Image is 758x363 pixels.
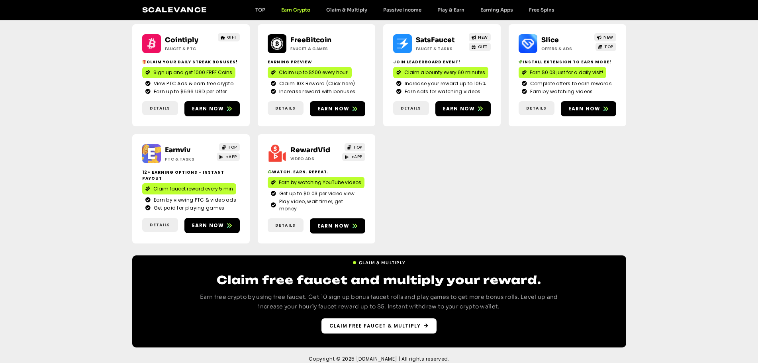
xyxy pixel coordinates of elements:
h2: Video ads [290,156,340,162]
a: NEW [594,33,616,41]
a: FreeBitcoin [290,36,331,44]
span: +APP [351,154,362,160]
a: Claim free faucet & multiply [321,318,437,334]
h2: Earning Preview [268,59,365,65]
span: Earn now [568,105,601,112]
a: GIFT [469,43,491,51]
span: NEW [478,34,488,40]
h2: Faucet & Tasks [416,46,466,52]
span: Earn by watching videos [528,88,593,95]
span: Details [401,105,421,111]
span: Earn now [192,222,224,229]
span: Increase reward with bonuses [277,88,355,95]
h2: Offers & Ads [541,46,591,52]
a: Scalevance [142,6,208,14]
span: Details [275,222,296,228]
span: Details [150,222,170,228]
a: Cointiply [165,36,198,44]
a: Details [393,101,429,115]
span: Earn now [317,105,350,112]
span: Earn up to $596 USD per offer [152,88,227,95]
a: Details [142,101,178,115]
span: Earn now [443,105,475,112]
a: GIFT [218,33,240,41]
a: Free Spins [521,7,562,13]
a: TOP [595,43,616,51]
img: 🧩 [519,60,523,64]
a: TOP [247,7,273,13]
a: Earning Apps [472,7,521,13]
a: Earn now [310,218,365,233]
span: TOP [604,44,613,50]
a: Earnviv [165,146,190,154]
a: Earn by watching YouTube videos [268,177,364,188]
a: TOP [345,143,365,151]
span: Claim & Multiply [359,260,406,266]
h2: Copyright © 2025 [DOMAIN_NAME] | All rights reserved. [130,355,628,363]
a: +APP [217,153,240,161]
h2: Claim free faucet and multiply your reward. [188,272,570,288]
span: TOP [228,144,237,150]
span: +APP [226,154,237,160]
a: Details [268,101,304,115]
span: Sign up and get 1000 FREE Coins [153,69,232,76]
span: Details [275,105,296,111]
a: Earn now [435,101,491,116]
span: Earn now [192,105,224,112]
h2: Faucet & Games [290,46,340,52]
span: TOP [353,144,362,150]
span: Earn by viewing PTC & video ads [152,196,236,204]
a: RewardVid [290,146,330,154]
h2: Faucet & PTC [165,46,215,52]
span: Claim free faucet & multiply [329,322,421,330]
h2: PTC & Tasks [165,156,215,162]
a: Claim a bounty every 60 minutes [393,67,488,78]
a: Play & Earn [429,7,472,13]
a: Claim & Multiply [353,257,406,266]
a: Earn $0.03 just for a daily visit! [519,67,606,78]
a: Passive Income [375,7,429,13]
span: Details [526,105,546,111]
a: Details [268,218,304,232]
a: Sign up and get 1000 FREE Coins [142,67,235,78]
span: Complete offers to earn rewards [528,80,612,87]
span: Details [150,105,170,111]
span: NEW [603,34,613,40]
h2: 12+ Earning options - instant payout [142,169,240,181]
span: Play video, wait timer, get money [277,198,362,212]
h2: Watch. Earn. Repeat. [268,169,365,175]
a: Claim & Multiply [318,7,375,13]
span: Increase your reward up to 105% [403,80,486,87]
span: GIFT [227,34,237,40]
h2: Install extension to earn more! [519,59,616,65]
span: Claim faucet reward every 5 min [153,185,233,192]
a: SatsFaucet [416,36,454,44]
span: Claim 10X Reward (Click here) [277,80,355,87]
span: GIFT [478,44,488,50]
span: View PTC Ads & earn free crypto [152,80,233,87]
a: TOP [219,143,240,151]
img: 🎁 [142,60,146,64]
img: ♻️ [268,170,272,174]
a: Slice [541,36,559,44]
a: Details [142,218,178,232]
a: +APP [342,153,365,161]
a: Earn now [184,101,240,116]
h2: Claim your daily streak bonuses! [142,59,240,65]
span: Claim up to $200 every hour! [279,69,349,76]
span: Earn by watching YouTube videos [279,179,361,186]
span: Get paid for playing games [152,204,225,212]
span: Earn $0.03 just for a daily visit! [530,69,603,76]
a: Earn now [184,218,240,233]
h2: Join Leaderboard event! [393,59,491,65]
p: Earn free crypto by using free faucet. Get 10 sign up bonus faucet rolls and play games to get mo... [188,292,570,312]
a: Claim 10X Reward (Click here) [271,80,362,87]
a: Details [519,101,554,115]
a: Earn now [561,101,616,116]
span: Earn sats for watching videos [403,88,481,95]
a: Claim up to $200 every hour! [268,67,352,78]
a: NEW [469,33,491,41]
a: Earn now [310,101,365,116]
span: Get up to $0.03 per video view [277,190,355,197]
a: Earn Crypto [273,7,318,13]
